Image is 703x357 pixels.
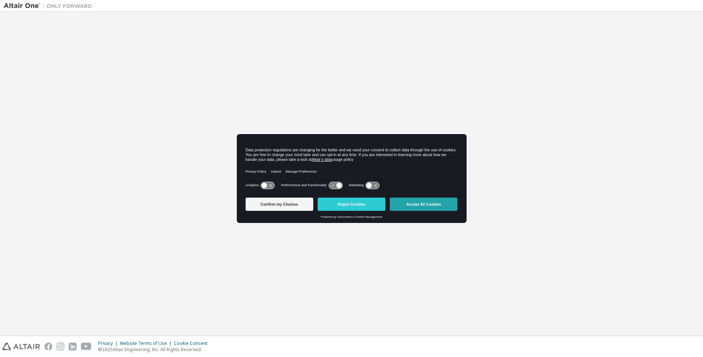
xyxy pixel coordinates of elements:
img: altair_logo.svg [2,343,40,350]
div: Privacy [98,340,120,346]
img: instagram.svg [57,343,64,350]
img: facebook.svg [44,343,52,350]
div: Website Terms of Use [120,340,174,346]
div: Cookie Consent [174,340,212,346]
img: Altair One [4,2,96,10]
img: linkedin.svg [69,343,76,350]
img: youtube.svg [81,343,92,350]
p: © 2025 Altair Engineering, Inc. All Rights Reserved. [98,346,212,353]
